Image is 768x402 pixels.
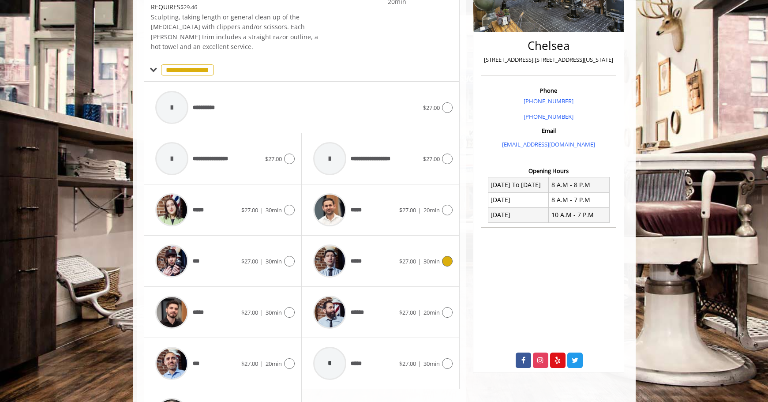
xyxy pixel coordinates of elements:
[524,97,573,105] a: [PHONE_NUMBER]
[488,177,549,192] td: [DATE] To [DATE]
[502,140,595,148] a: [EMAIL_ADDRESS][DOMAIN_NAME]
[423,155,440,163] span: $27.00
[151,2,328,12] div: $29.46
[549,207,610,222] td: 10 A.M - 7 P.M
[399,206,416,214] span: $27.00
[549,192,610,207] td: 8 A.M - 7 P.M
[266,206,282,214] span: 30min
[423,104,440,112] span: $27.00
[418,308,421,316] span: |
[265,155,282,163] span: $27.00
[241,308,258,316] span: $27.00
[418,360,421,368] span: |
[260,308,263,316] span: |
[399,308,416,316] span: $27.00
[151,12,328,52] p: Sculpting, taking length or general clean up of the [MEDICAL_DATA] with clippers and/or scissors....
[260,257,263,265] span: |
[241,206,258,214] span: $27.00
[260,206,263,214] span: |
[241,257,258,265] span: $27.00
[423,308,440,316] span: 20min
[241,360,258,368] span: $27.00
[151,3,180,11] span: This service needs some Advance to be paid before we block your appointment
[399,360,416,368] span: $27.00
[423,360,440,368] span: 30min
[423,257,440,265] span: 30min
[418,257,421,265] span: |
[549,177,610,192] td: 8 A.M - 8 P.M
[266,360,282,368] span: 20min
[260,360,263,368] span: |
[423,206,440,214] span: 20min
[481,168,616,174] h3: Opening Hours
[266,308,282,316] span: 30min
[488,192,549,207] td: [DATE]
[483,55,614,64] p: [STREET_ADDRESS],[STREET_ADDRESS][US_STATE]
[483,128,614,134] h3: Email
[418,206,421,214] span: |
[483,87,614,94] h3: Phone
[266,257,282,265] span: 30min
[483,39,614,52] h2: Chelsea
[399,257,416,265] span: $27.00
[488,207,549,222] td: [DATE]
[524,113,573,120] a: [PHONE_NUMBER]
